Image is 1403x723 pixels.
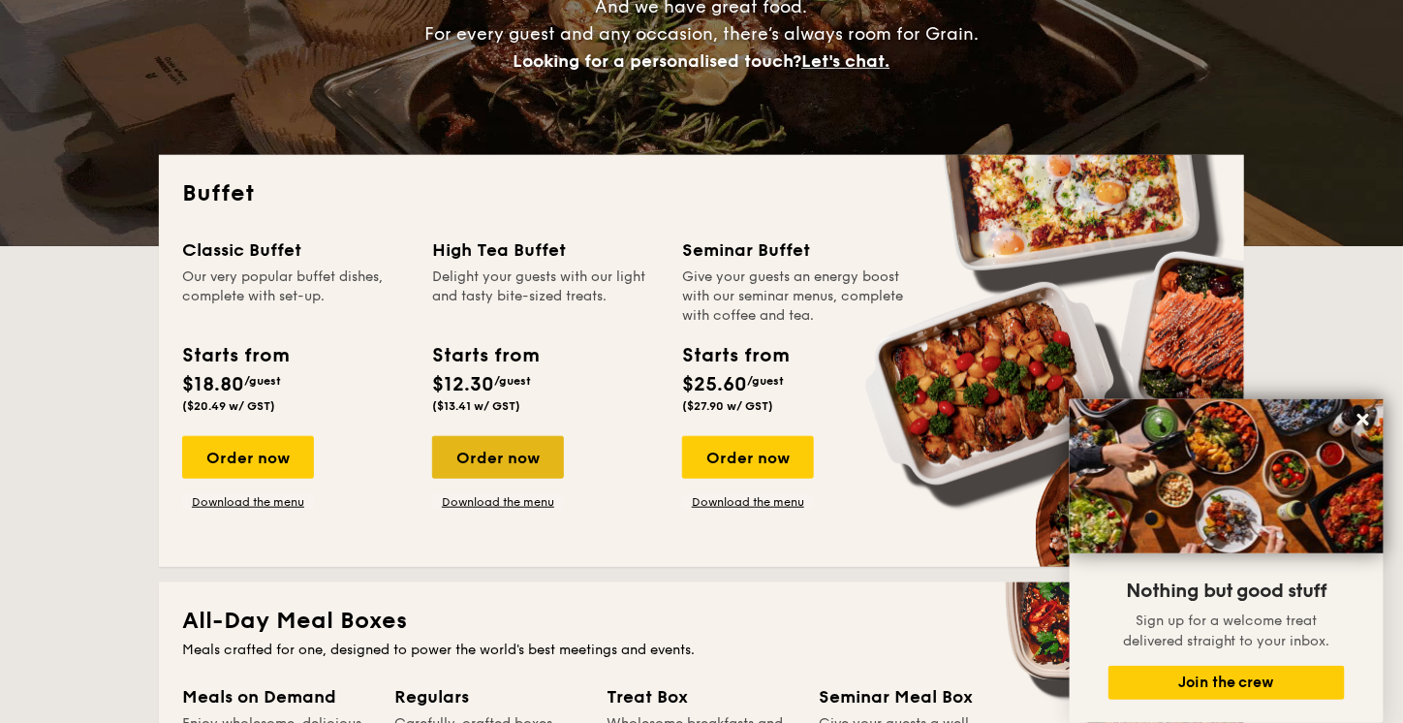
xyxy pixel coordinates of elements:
[182,178,1221,209] h2: Buffet
[1070,399,1384,553] img: DSC07876-Edit02-Large.jpeg
[182,494,314,510] a: Download the menu
[682,267,909,326] div: Give your guests an energy boost with our seminar menus, complete with coffee and tea.
[432,236,659,264] div: High Tea Buffet
[182,267,409,326] div: Our very popular buffet dishes, complete with set-up.
[682,436,814,479] div: Order now
[682,373,747,396] span: $25.60
[682,341,788,370] div: Starts from
[182,373,244,396] span: $18.80
[432,436,564,479] div: Order now
[494,374,531,388] span: /guest
[432,399,520,413] span: ($13.41 w/ GST)
[182,399,275,413] span: ($20.49 w/ GST)
[394,683,583,710] div: Regulars
[432,267,659,326] div: Delight your guests with our light and tasty bite-sized treats.
[1348,404,1379,435] button: Close
[747,374,784,388] span: /guest
[182,606,1221,637] h2: All-Day Meal Boxes
[244,374,281,388] span: /guest
[1126,580,1327,603] span: Nothing but good stuff
[1123,613,1330,649] span: Sign up for a welcome treat delivered straight to your inbox.
[182,236,409,264] div: Classic Buffet
[514,50,802,72] span: Looking for a personalised touch?
[607,683,795,710] div: Treat Box
[432,373,494,396] span: $12.30
[182,341,288,370] div: Starts from
[802,50,890,72] span: Let's chat.
[182,641,1221,660] div: Meals crafted for one, designed to power the world's best meetings and events.
[1108,666,1345,700] button: Join the crew
[682,494,814,510] a: Download the menu
[182,436,314,479] div: Order now
[182,683,371,710] div: Meals on Demand
[432,341,538,370] div: Starts from
[682,236,909,264] div: Seminar Buffet
[819,683,1008,710] div: Seminar Meal Box
[432,494,564,510] a: Download the menu
[682,399,773,413] span: ($27.90 w/ GST)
